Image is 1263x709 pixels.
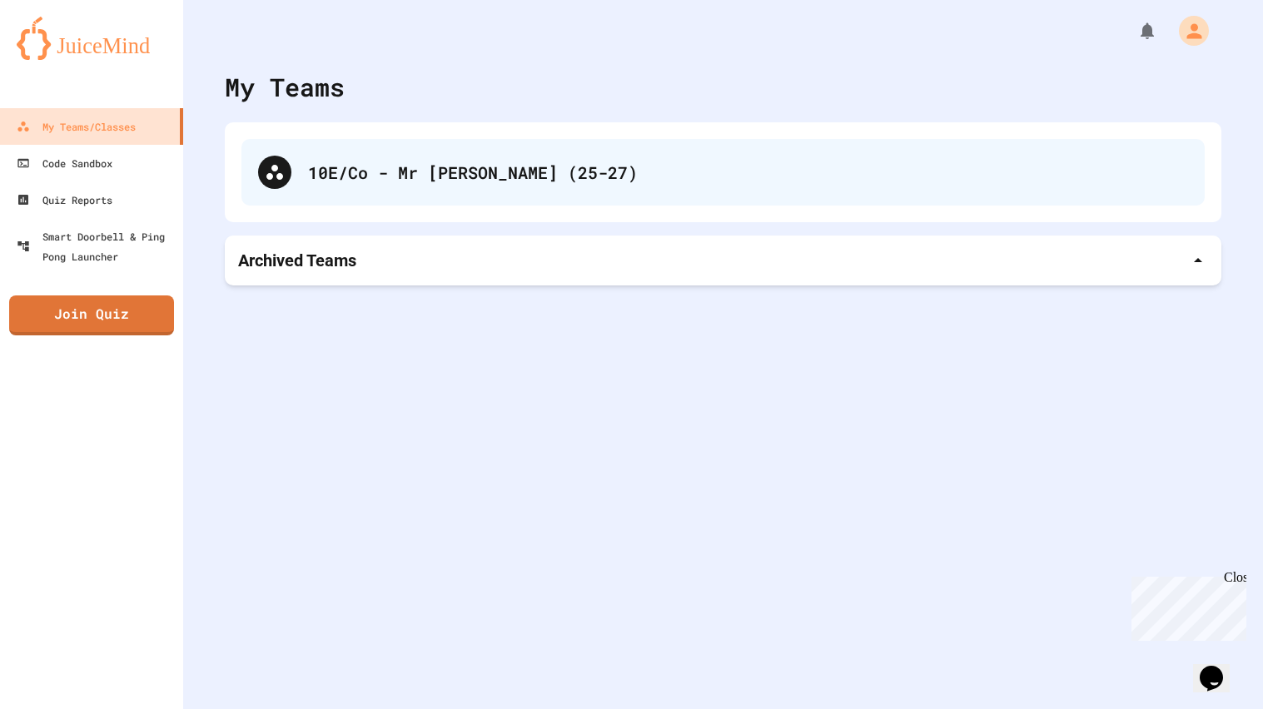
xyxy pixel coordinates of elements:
[225,68,345,106] div: My Teams
[17,190,112,210] div: Quiz Reports
[17,153,112,173] div: Code Sandbox
[1193,642,1246,692] iframe: chat widget
[1106,17,1161,45] div: My Notifications
[241,139,1205,206] div: 10E/Co - Mr [PERSON_NAME] (25-27)
[7,7,115,106] div: Chat with us now!Close
[17,226,177,266] div: Smart Doorbell & Ping Pong Launcher
[238,249,356,272] p: Archived Teams
[17,17,167,60] img: logo-orange.svg
[9,295,174,335] a: Join Quiz
[308,160,1188,185] div: 10E/Co - Mr [PERSON_NAME] (25-27)
[1161,12,1213,50] div: My Account
[1125,570,1246,641] iframe: chat widget
[17,117,136,136] div: My Teams/Classes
